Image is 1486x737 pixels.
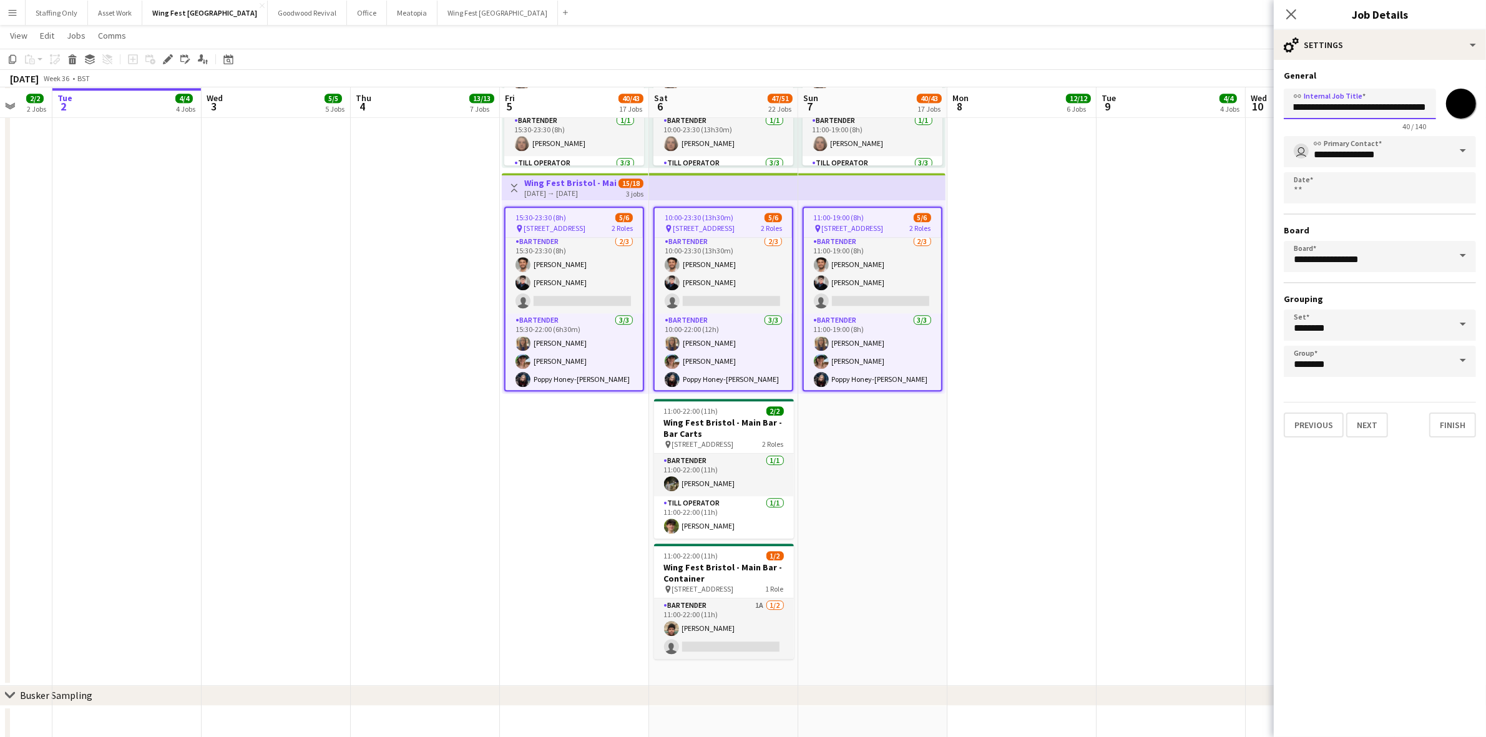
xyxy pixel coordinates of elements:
[1429,412,1476,437] button: Finish
[1346,412,1388,437] button: Next
[56,99,72,114] span: 2
[504,114,644,156] app-card-role: Bartender1/115:30-23:30 (8h)[PERSON_NAME]
[1100,99,1116,114] span: 9
[175,94,193,103] span: 4/4
[822,223,884,233] span: [STREET_ADDRESS]
[524,177,617,188] h3: Wing Fest Bristol - Main Bar - Container
[504,156,644,235] app-card-role: Till Operator3/3
[268,1,347,25] button: Goodwood Revival
[88,1,142,25] button: Asset Work
[1067,104,1090,114] div: 6 Jobs
[910,223,931,233] span: 2 Roles
[654,399,794,539] app-job-card: 11:00-22:00 (11h)2/2Wing Fest Bristol - Main Bar - Bar Carts [STREET_ADDRESS]2 RolesBartender1/11...
[1066,94,1091,103] span: 12/12
[654,92,668,104] span: Sat
[437,1,558,25] button: Wing Fest [GEOGRAPHIC_DATA]
[356,92,371,104] span: Thu
[1274,6,1486,22] h3: Job Details
[654,417,794,439] h3: Wing Fest Bristol - Main Bar - Bar Carts
[765,213,782,222] span: 5/6
[98,30,126,41] span: Comms
[914,213,931,222] span: 5/6
[654,454,794,496] app-card-role: Bartender1/111:00-22:00 (11h)[PERSON_NAME]
[524,223,585,233] span: [STREET_ADDRESS]
[619,104,643,114] div: 17 Jobs
[804,313,941,392] app-card-role: Bartender3/311:00-19:00 (8h)[PERSON_NAME][PERSON_NAME]Poppy Honey-[PERSON_NAME]
[655,235,792,313] app-card-role: Bartender2/310:00-23:30 (13h30m)[PERSON_NAME][PERSON_NAME]
[62,27,90,44] a: Jobs
[26,1,88,25] button: Staffing Only
[766,551,784,560] span: 1/2
[176,104,195,114] div: 4 Jobs
[77,74,90,83] div: BST
[814,213,864,222] span: 11:00-19:00 (8h)
[10,72,39,85] div: [DATE]
[653,156,793,235] app-card-role: Till Operator3/3
[1284,412,1344,437] button: Previous
[951,99,969,114] span: 8
[803,92,818,104] span: Sun
[57,92,72,104] span: Tue
[93,27,131,44] a: Comms
[1220,94,1237,103] span: 4/4
[1251,92,1267,104] span: Wed
[654,544,794,659] app-job-card: 11:00-22:00 (11h)1/2Wing Fest Bristol - Main Bar - Container [STREET_ADDRESS]1 RoleBartender1A1/2...
[654,496,794,539] app-card-role: Till Operator1/111:00-22:00 (11h)[PERSON_NAME]
[325,94,342,103] span: 5/5
[952,92,969,104] span: Mon
[766,584,784,593] span: 1 Role
[503,99,515,114] span: 5
[665,213,733,222] span: 10:00-23:30 (13h30m)
[1284,70,1476,81] h3: General
[761,223,782,233] span: 2 Roles
[506,313,643,392] app-card-role: Bartender3/315:30-22:00 (6h30m)[PERSON_NAME][PERSON_NAME]Poppy Honey-[PERSON_NAME]
[1274,30,1486,60] div: Settings
[664,406,718,416] span: 11:00-22:00 (11h)
[40,30,54,41] span: Edit
[1249,99,1267,114] span: 10
[1284,225,1476,236] h3: Board
[618,94,643,103] span: 40/43
[1220,104,1239,114] div: 4 Jobs
[516,213,566,222] span: 15:30-23:30 (8h)
[5,27,32,44] a: View
[506,235,643,313] app-card-role: Bartender2/315:30-23:30 (8h)[PERSON_NAME][PERSON_NAME]
[35,27,59,44] a: Edit
[654,562,794,584] h3: Wing Fest Bristol - Main Bar - Container
[763,439,784,449] span: 2 Roles
[664,551,718,560] span: 11:00-22:00 (11h)
[505,92,515,104] span: Fri
[1392,122,1436,131] span: 40 / 140
[618,178,643,188] span: 15/18
[768,94,793,103] span: 47/51
[804,235,941,313] app-card-role: Bartender2/311:00-19:00 (8h)[PERSON_NAME][PERSON_NAME]
[142,1,268,25] button: Wing Fest [GEOGRAPHIC_DATA]
[672,439,734,449] span: [STREET_ADDRESS]
[347,1,387,25] button: Office
[917,94,942,103] span: 40/43
[615,213,633,222] span: 5/6
[41,74,72,83] span: Week 36
[205,99,223,114] span: 3
[653,114,793,156] app-card-role: Bartender1/110:00-23:30 (13h30m)[PERSON_NAME]
[470,104,494,114] div: 7 Jobs
[917,104,941,114] div: 17 Jobs
[207,92,223,104] span: Wed
[803,207,942,391] app-job-card: 11:00-19:00 (8h)5/6 [STREET_ADDRESS]2 RolesBartender2/311:00-19:00 (8h)[PERSON_NAME][PERSON_NAME]...
[1284,293,1476,305] h3: Grouping
[626,188,643,198] div: 3 jobs
[27,104,46,114] div: 2 Jobs
[504,207,644,391] app-job-card: 15:30-23:30 (8h)5/6 [STREET_ADDRESS]2 RolesBartender2/315:30-23:30 (8h)[PERSON_NAME][PERSON_NAME]...
[653,207,793,391] app-job-card: 10:00-23:30 (13h30m)5/6 [STREET_ADDRESS]2 RolesBartender2/310:00-23:30 (13h30m)[PERSON_NAME][PERS...
[766,406,784,416] span: 2/2
[1102,92,1116,104] span: Tue
[612,223,633,233] span: 2 Roles
[654,598,794,659] app-card-role: Bartender1A1/211:00-22:00 (11h)[PERSON_NAME]
[524,188,617,198] div: [DATE] → [DATE]
[655,313,792,392] app-card-role: Bartender3/310:00-22:00 (12h)[PERSON_NAME][PERSON_NAME]Poppy Honey-[PERSON_NAME]
[387,1,437,25] button: Meatopia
